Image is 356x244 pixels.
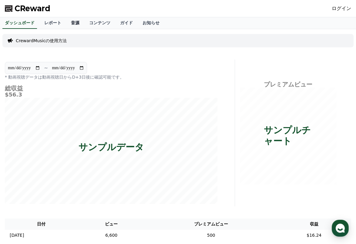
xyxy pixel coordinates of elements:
[40,192,78,208] a: Messages
[15,202,26,206] span: Home
[277,230,351,241] td: $16.24
[10,232,24,239] p: [DATE]
[5,219,78,230] th: 日付
[5,74,218,80] p: * 動画視聴データは動画視聴日からD+3日後に確認可能です。
[5,92,218,98] h5: $56.3
[2,17,37,29] a: ダッシュボード
[5,4,50,13] a: CReward
[240,81,337,88] h4: プレミアムビュー
[44,64,48,72] p: ~
[78,230,145,241] td: 6,600
[15,4,50,13] span: CReward
[5,85,218,92] h4: 総収益
[2,192,40,208] a: Home
[50,202,68,207] span: Messages
[145,230,277,241] td: 500
[138,17,164,29] a: お知らせ
[66,17,84,29] a: 音源
[332,5,351,12] a: ログイン
[78,192,116,208] a: Settings
[277,219,351,230] th: 収益
[264,124,312,146] p: サンプルチャート
[84,17,115,29] a: コンテンツ
[115,17,138,29] a: ガイド
[145,219,277,230] th: プレミアムビュー
[39,17,66,29] a: レポート
[79,141,144,152] p: サンプルデータ
[78,219,145,230] th: ビュー
[90,202,105,206] span: Settings
[16,38,67,44] a: CrewardMusicの使用方法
